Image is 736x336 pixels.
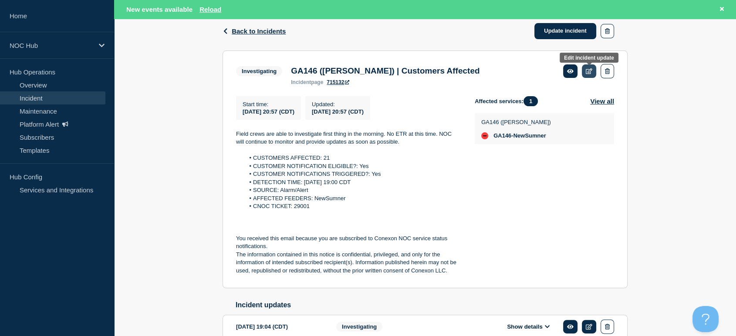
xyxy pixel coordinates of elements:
[481,119,551,125] p: GA146 ([PERSON_NAME])
[481,132,488,139] div: down
[504,323,552,330] button: Show details
[312,108,364,115] div: [DATE] 20:57 (CDT)
[291,66,479,76] h3: GA146 ([PERSON_NAME]) | Customers Affected
[327,79,349,85] a: 715132
[692,306,719,332] iframe: Help Scout Beacon - Open
[534,23,596,39] a: Update incident
[243,108,294,115] span: [DATE] 20:57 (CDT)
[523,96,538,106] span: 1
[590,96,614,106] button: View all
[236,66,282,76] span: Investigating
[475,96,542,106] span: Affected services:
[312,101,364,108] p: Updated :
[126,6,192,13] span: New events available
[245,195,461,202] li: AFFECTED FEEDERS: NewSumner
[236,251,461,275] p: The information contained in this notice is confidential, privileged, and only for the informatio...
[336,322,382,332] span: Investigating
[245,162,461,170] li: CUSTOMER NOTIFICATION ELIGIBLE?: Yes
[245,154,461,162] li: CUSTOMERS AFFECTED: 21
[10,42,93,49] p: NOC Hub
[236,130,461,146] p: Field crews are able to investigate first thing in the morning. No ETR at this time. NOC will con...
[245,186,461,194] li: SOURCE: Alarm/Alert
[236,319,323,334] div: [DATE] 19:04 (CDT)
[493,132,546,139] span: GA146-NewSumner
[564,55,614,61] div: Edit incident update
[232,27,286,35] span: Back to Incidents
[245,178,461,186] li: DETECTION TIME: [DATE] 19:00 CDT
[291,79,311,85] span: incident
[245,170,461,178] li: CUSTOMER NOTIFICATIONS TRIGGERED?: Yes
[199,6,221,13] button: Reload
[223,27,286,35] button: Back to Incidents
[236,235,461,251] p: You received this email because you are subscribed to Conexon NOC service status notifications.
[236,301,628,309] h2: Incident updates
[243,101,294,108] p: Start time :
[291,79,323,85] p: page
[245,202,461,210] li: CNOC TICKET: 29001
